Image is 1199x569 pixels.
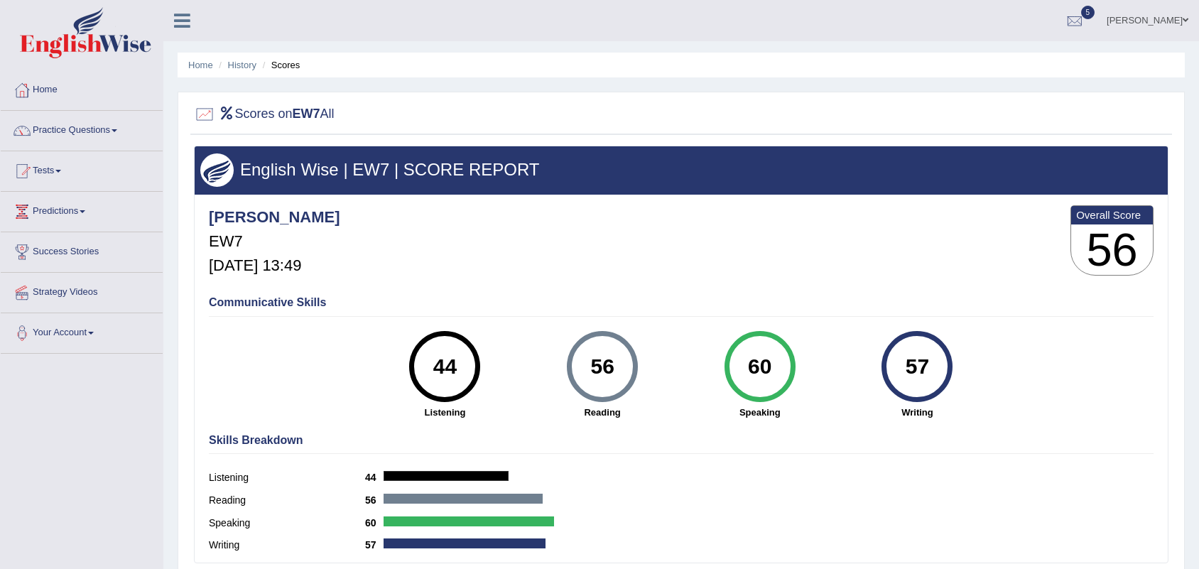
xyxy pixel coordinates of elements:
[209,538,365,553] label: Writing
[293,107,320,121] b: EW7
[200,153,234,187] img: wings.png
[1,313,163,349] a: Your Account
[209,257,340,274] h5: [DATE] 13:49
[1071,224,1153,276] h3: 56
[419,337,471,396] div: 44
[188,60,213,70] a: Home
[531,406,674,419] strong: Reading
[365,517,384,529] b: 60
[374,406,517,419] strong: Listening
[846,406,989,419] strong: Writing
[209,434,1154,447] h4: Skills Breakdown
[576,337,628,396] div: 56
[209,296,1154,309] h4: Communicative Skills
[209,516,365,531] label: Speaking
[209,209,340,226] h4: [PERSON_NAME]
[1,70,163,106] a: Home
[259,58,300,72] li: Scores
[200,161,1162,179] h3: English Wise | EW7 | SCORE REPORT
[1,111,163,146] a: Practice Questions
[365,494,384,506] b: 56
[209,470,365,485] label: Listening
[891,337,943,396] div: 57
[194,104,335,125] h2: Scores on All
[1,273,163,308] a: Strategy Videos
[688,406,832,419] strong: Speaking
[365,472,384,483] b: 44
[1,192,163,227] a: Predictions
[1081,6,1095,19] span: 5
[228,60,256,70] a: History
[209,233,340,250] h5: EW7
[734,337,786,396] div: 60
[209,493,365,508] label: Reading
[365,539,384,551] b: 57
[1076,209,1148,221] b: Overall Score
[1,232,163,268] a: Success Stories
[1,151,163,187] a: Tests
